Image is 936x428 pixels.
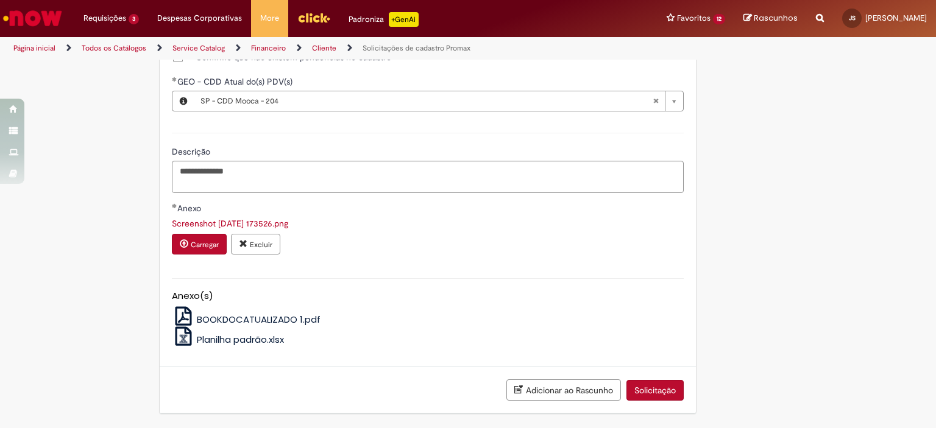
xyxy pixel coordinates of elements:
[172,203,177,208] span: Obrigatório Preenchido
[363,43,470,53] a: Solicitações de cadastro Promax
[172,146,213,157] span: Descrição
[231,234,280,254] button: Excluir anexo Screenshot 2025-03-13 173526.png
[172,333,285,346] a: Planilha padrão.xlsx
[83,12,126,24] span: Requisições
[849,14,856,22] span: JS
[251,43,286,53] a: Financeiro
[177,76,295,87] span: GEO - CDD Atual do(s) PDV(s)
[743,13,798,24] a: Rascunhos
[82,43,146,53] a: Todos os Catálogos
[312,43,336,53] a: Cliente
[172,234,227,254] button: Carregar anexo de Anexo Required
[172,161,684,194] textarea: Descrição
[297,9,330,27] img: click_logo_yellow_360x200.png
[172,291,684,301] h5: Anexo(s)
[129,14,139,24] span: 3
[713,14,725,24] span: 12
[349,12,419,27] div: Padroniza
[172,218,288,229] a: Download de Screenshot 2025-03-13 173526.png
[626,380,684,401] button: Solicitação
[197,333,284,346] span: Planilha padrão.xlsx
[9,37,615,60] ul: Trilhas de página
[506,379,621,401] button: Adicionar ao Rascunho
[177,203,204,214] span: Anexo
[194,91,683,111] a: SP - CDD Mooca - 204Limpar campo GEO - CDD Atual do(s) PDV(s)
[157,12,242,24] span: Despesas Corporativas
[200,91,653,111] span: SP - CDD Mooca - 204
[677,12,711,24] span: Favoritos
[197,313,321,326] span: BOOKDOCATUALIZADO 1.pdf
[647,91,665,111] abbr: Limpar campo GEO - CDD Atual do(s) PDV(s)
[389,12,419,27] p: +GenAi
[172,91,194,111] button: GEO - CDD Atual do(s) PDV(s), Visualizar este registro SP - CDD Mooca - 204
[260,12,279,24] span: More
[865,13,927,23] span: [PERSON_NAME]
[172,77,177,82] span: Obrigatório Preenchido
[191,240,219,250] small: Carregar
[1,6,64,30] img: ServiceNow
[172,313,321,326] a: BOOKDOCATUALIZADO 1.pdf
[172,43,225,53] a: Service Catalog
[754,12,798,24] span: Rascunhos
[250,240,272,250] small: Excluir
[13,43,55,53] a: Página inicial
